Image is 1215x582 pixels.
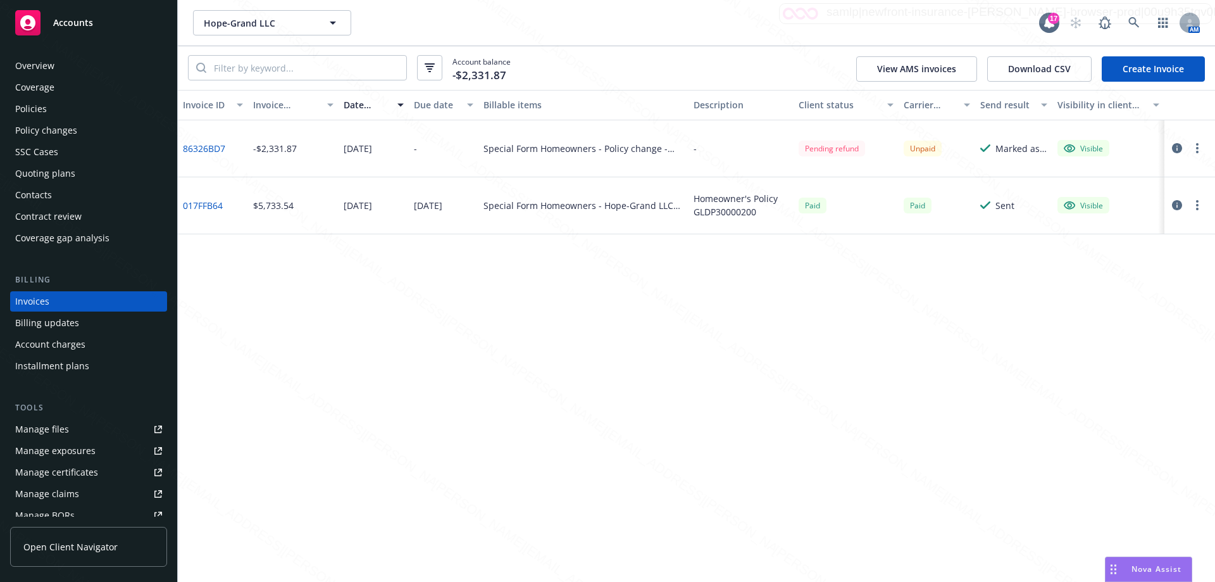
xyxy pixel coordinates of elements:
[10,120,167,141] a: Policy changes
[799,98,880,111] div: Client status
[15,120,77,141] div: Policy changes
[253,199,294,212] div: $5,733.54
[15,228,109,248] div: Coverage gap analysis
[478,90,688,120] button: Billable items
[15,99,47,119] div: Policies
[53,18,93,28] span: Accounts
[196,63,206,73] svg: Search
[904,141,942,156] div: Unpaid
[995,142,1047,155] div: Marked as sent
[1105,557,1192,582] button: Nova Assist
[15,505,75,526] div: Manage BORs
[1121,10,1147,35] a: Search
[452,67,506,84] span: -$2,331.87
[414,142,417,155] div: -
[1064,199,1103,211] div: Visible
[694,192,788,218] div: Homeowner's Policy GLDP30000200
[483,199,683,212] div: Special Form Homeowners - Hope-Grand LLC 2024 Homeowner's - GLDP30000200
[10,505,167,526] a: Manage BORs
[15,313,79,333] div: Billing updates
[206,56,406,80] input: Filter by keyword...
[1057,98,1145,111] div: Visibility in client dash
[694,142,697,155] div: -
[1052,90,1164,120] button: Visibility in client dash
[253,98,320,111] div: Invoice amount
[1102,56,1205,82] a: Create Invoice
[344,98,390,111] div: Date issued
[975,90,1052,120] button: Send result
[15,291,49,312] div: Invoices
[10,5,167,41] a: Accounts
[339,90,409,120] button: Date issued
[10,291,167,312] a: Invoices
[15,419,69,440] div: Manage files
[980,98,1033,111] div: Send result
[15,484,79,504] div: Manage claims
[15,334,85,355] div: Account charges
[344,142,372,155] div: [DATE]
[10,142,167,162] a: SSC Cases
[414,199,442,212] div: [DATE]
[183,199,223,212] a: 017FFB64
[1063,10,1088,35] a: Start snowing
[183,98,229,111] div: Invoice ID
[995,199,1014,212] div: Sent
[1048,13,1059,24] div: 17
[10,206,167,227] a: Contract review
[1150,10,1176,35] a: Switch app
[15,441,96,461] div: Manage exposures
[10,77,167,98] a: Coverage
[899,90,976,120] button: Carrier status
[253,142,297,155] div: -$2,331.87
[15,163,75,184] div: Quoting plans
[10,402,167,414] div: Tools
[10,99,167,119] a: Policies
[1092,10,1118,35] a: Report a Bug
[10,441,167,461] a: Manage exposures
[204,16,313,30] span: Hope-Grand LLC
[904,98,957,111] div: Carrier status
[856,56,977,82] button: View AMS invoices
[15,77,54,98] div: Coverage
[15,185,52,205] div: Contacts
[799,198,826,213] div: Paid
[483,142,683,155] div: Special Form Homeowners - Policy change - CANCEL - GLDP30000200
[452,56,511,80] span: Account balance
[794,90,899,120] button: Client status
[414,98,460,111] div: Due date
[799,141,865,156] div: Pending refund
[10,356,167,376] a: Installment plans
[344,199,372,212] div: [DATE]
[987,56,1092,82] button: Download CSV
[10,228,167,248] a: Coverage gap analysis
[1131,564,1181,574] span: Nova Assist
[1064,142,1103,154] div: Visible
[10,313,167,333] a: Billing updates
[10,334,167,355] a: Account charges
[904,198,931,213] div: Paid
[23,540,118,554] span: Open Client Navigator
[15,56,54,76] div: Overview
[10,274,167,286] div: Billing
[10,462,167,483] a: Manage certificates
[15,206,82,227] div: Contract review
[10,419,167,440] a: Manage files
[10,185,167,205] a: Contacts
[10,56,167,76] a: Overview
[15,356,89,376] div: Installment plans
[688,90,794,120] button: Description
[178,90,248,120] button: Invoice ID
[694,98,788,111] div: Description
[183,142,225,155] a: 86326BD7
[248,90,339,120] button: Invoice amount
[409,90,479,120] button: Due date
[10,163,167,184] a: Quoting plans
[1106,557,1121,581] div: Drag to move
[15,142,58,162] div: SSC Cases
[483,98,683,111] div: Billable items
[10,484,167,504] a: Manage claims
[193,10,351,35] button: Hope-Grand LLC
